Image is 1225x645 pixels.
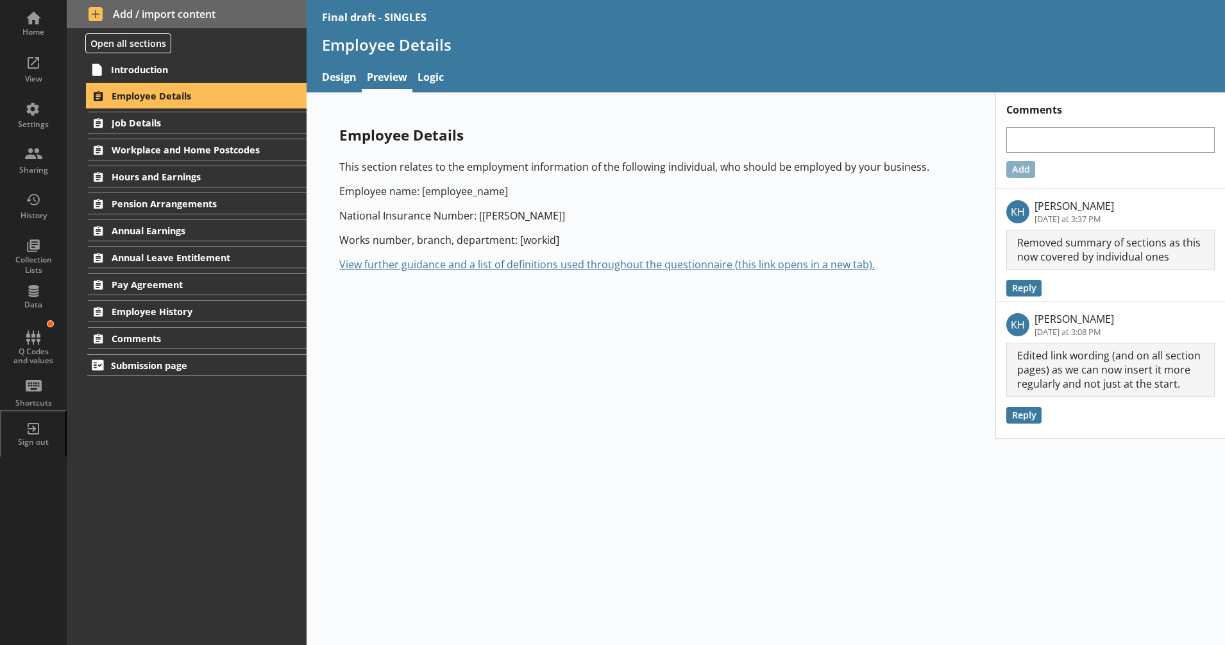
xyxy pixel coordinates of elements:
a: Pension Arrangements [88,193,306,214]
h1: Employee Details [322,35,1210,55]
li: Workplace and Home Postcodes [67,139,307,160]
div: View [11,74,56,84]
div: Sharing [11,165,56,175]
span: Workplace and Home Postcodes [112,144,268,156]
a: Employee Details [88,85,306,107]
li: Pension Arrangements [67,193,307,214]
button: Open all sections [85,33,171,53]
li: Comments [67,327,307,349]
a: Pay Agreement [88,273,306,295]
li: Hours and Earnings [67,166,307,187]
div: Sign out [11,437,56,447]
div: Settings [11,119,56,130]
a: Preview [362,65,412,92]
div: Final draft - SINGLES [322,10,427,24]
li: Pay Agreement [67,273,307,295]
a: Design [317,65,362,92]
p: [PERSON_NAME] [1035,199,1114,213]
div: Data [11,300,56,310]
a: Job Details [88,112,306,133]
a: Introduction [87,59,307,80]
p: This section relates to the employment information of the following individual, who should be emp... [339,160,963,174]
span: Introduction [111,64,268,76]
span: Pension Arrangements [112,198,268,210]
a: Submission page [87,354,307,376]
a: View further guidance and a list of definitions used throughout the questionnaire (this link open... [339,257,875,271]
a: Annual Leave Entitlement [88,246,306,268]
p: [PERSON_NAME] [1035,312,1114,326]
button: Reply [1006,280,1042,297]
p: National Insurance Number: [[PERSON_NAME]] [339,209,963,223]
div: Shortcuts [11,398,56,408]
button: Reply [1006,407,1042,424]
span: Add / import content [89,7,285,21]
li: Annual Leave Entitlement [67,246,307,268]
li: Job Details [67,112,307,133]
li: Employee History [67,300,307,322]
div: Collection Lists [11,255,56,275]
a: Comments [88,327,306,349]
div: Q Codes and values [11,347,56,366]
span: Submission page [111,359,268,372]
a: Workplace and Home Postcodes [88,139,306,160]
span: Employee History [112,305,268,318]
span: Hours and Earnings [112,171,268,183]
p: KH [1006,200,1029,223]
li: Employee Details [67,85,307,107]
p: Edited link wording (and on all section pages) as we can now insert it more regularly and not jus... [1006,343,1215,397]
a: Annual Earnings [88,219,306,241]
p: KH [1006,313,1029,336]
p: Works number, branch, department: [workid] [339,233,963,247]
h1: Comments [996,92,1225,117]
p: Employee Details [339,125,963,145]
a: Employee History [88,300,306,322]
li: Annual Earnings [67,219,307,241]
span: Job Details [112,117,268,129]
span: Comments [112,332,268,345]
span: Pay Agreement [112,279,268,291]
p: [DATE] at 3:37 PM [1035,213,1114,225]
span: Annual Leave Entitlement [112,252,268,264]
span: Annual Earnings [112,225,268,237]
p: Removed summary of sections as this now covered by individual ones [1006,230,1215,270]
p: Employee name: [employee_name] [339,184,963,198]
a: Logic [412,65,449,92]
span: Employee Details [112,90,268,102]
p: [DATE] at 3:08 PM [1035,326,1114,338]
a: Hours and Earnings [88,166,306,187]
div: History [11,211,56,221]
div: Home [11,27,56,37]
